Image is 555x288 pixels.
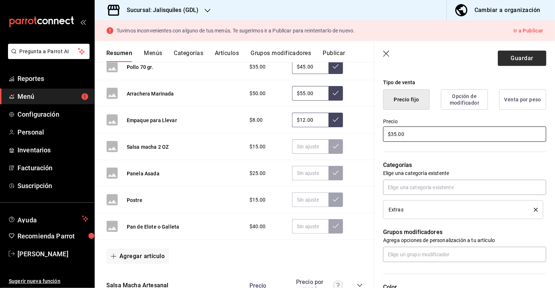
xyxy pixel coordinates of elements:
[17,249,88,259] span: [PERSON_NAME]
[441,89,488,110] button: Opción de modificador
[106,50,555,62] div: navigation tabs
[17,127,88,137] span: Personal
[17,163,88,173] span: Facturación
[8,44,90,59] button: Pregunta a Parrot AI
[249,63,266,71] span: $35.00
[17,74,88,83] span: Reportes
[383,237,546,244] p: Agrega opciones de personalización a tu artículo
[127,223,179,230] button: Pan de Elote o Galleta
[249,90,266,97] span: $50.00
[499,89,546,110] button: Venta por peso
[529,208,538,212] button: delete
[20,48,78,55] span: Pregunta a Parrot AI
[174,50,204,62] button: Categorías
[323,50,345,62] button: Publicar
[5,53,90,61] a: Pregunta a Parrot AI
[144,50,162,62] button: Menús
[17,231,88,241] span: Recomienda Parrot
[251,50,311,62] button: Grupos modificadores
[292,139,328,154] input: Sin ajuste
[292,192,328,207] input: Sin ajuste
[127,170,160,177] button: Panela Asada
[17,214,79,223] span: Ayuda
[292,219,328,234] input: Sin ajuste
[249,116,263,124] span: $8.00
[80,19,86,25] button: open_drawer_menu
[475,5,540,15] div: Cambiar a organización
[9,277,88,285] span: Sugerir nueva función
[249,143,266,151] span: $15.00
[249,196,266,204] span: $15.00
[106,50,132,62] button: Resumen
[292,59,328,74] input: Sin ajuste
[249,170,266,177] span: $25.00
[383,170,546,177] p: Elige una categoría existente
[106,249,169,264] button: Agregar artículo
[383,127,546,142] input: $0.00
[127,63,153,71] button: Pollo 70 gr.
[292,113,328,127] input: Sin ajuste
[383,247,546,262] input: Elige un grupo modificador
[127,90,174,97] button: Arrachera Marinada
[127,117,177,124] button: Empaque para Llevar
[127,196,142,204] button: Postre
[215,50,239,62] button: Artículos
[498,51,546,66] button: Guardar
[383,119,546,124] label: Precio
[383,228,546,237] p: Grupos modificadores
[383,79,546,86] div: Tipo de venta
[249,223,266,230] span: $40.00
[292,86,328,101] input: Sin ajuste
[117,28,355,33] p: Tuvimos inconvenientes con alguno de tus menús. Te sugerimos ir a Publicar para reintentarlo de n...
[17,109,88,119] span: Configuración
[17,181,88,191] span: Suscripción
[389,207,404,212] span: Extras
[292,166,328,180] input: Sin ajuste
[17,92,88,101] span: Menú
[383,161,546,170] p: Categorías
[383,89,430,110] button: Precio fijo
[121,6,199,15] h3: Sucursal: Jalisquiles (GDL)
[514,26,543,35] button: Ir a Publicar
[383,180,546,195] input: Elige una categoría existente
[17,145,88,155] span: Inventarios
[127,143,169,151] button: Salsa macha 2 OZ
